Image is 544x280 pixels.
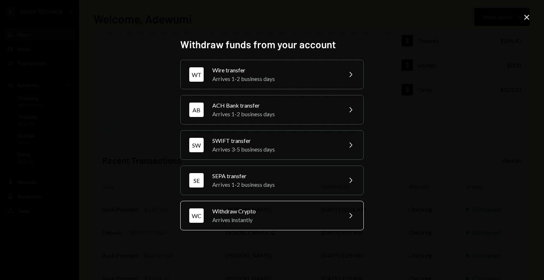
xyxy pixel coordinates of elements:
div: WT [189,67,204,82]
div: Arrives 1-2 business days [212,180,337,189]
button: WTWire transferArrives 1-2 business days [180,60,364,89]
div: SW [189,138,204,152]
div: SE [189,173,204,188]
div: Arrives 3-5 business days [212,145,337,154]
button: ABACH Bank transferArrives 1-2 business days [180,95,364,125]
div: Wire transfer [212,66,337,74]
div: WC [189,208,204,223]
button: SESEPA transferArrives 1-2 business days [180,166,364,195]
div: AB [189,103,204,117]
div: Arrives 1-2 business days [212,74,337,83]
h2: Withdraw funds from your account [180,37,364,51]
div: SWIFT transfer [212,136,337,145]
div: Withdraw Crypto [212,207,337,216]
div: Arrives instantly [212,216,337,224]
div: ACH Bank transfer [212,101,337,110]
button: SWSWIFT transferArrives 3-5 business days [180,130,364,160]
div: SEPA transfer [212,172,337,180]
button: WCWithdraw CryptoArrives instantly [180,201,364,230]
div: Arrives 1-2 business days [212,110,337,118]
